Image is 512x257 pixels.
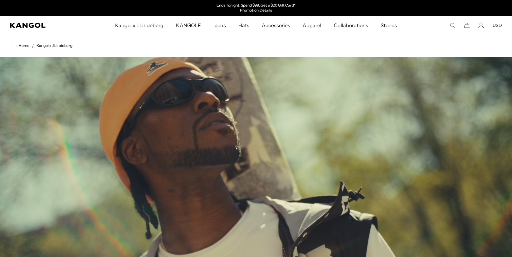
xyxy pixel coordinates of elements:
a: Kangol x J.Lindeberg [109,16,170,34]
a: Kangol [10,23,76,28]
li: / [29,42,34,49]
a: Hats [232,16,256,34]
a: Home [12,43,29,48]
a: Promotion Details [240,8,272,13]
p: Ends Tonight: Spend $99, Get a $20 Gift Card* [217,3,295,8]
span: Accessories [262,16,290,34]
div: 1 of 2 [192,3,320,13]
span: Apparel [303,16,321,34]
summary: Search here [450,23,455,28]
a: KANGOLF [170,16,207,34]
a: Account [478,23,484,28]
button: Cart [464,23,470,28]
span: Kangol x J.Lindeberg [115,16,164,34]
span: Stories [381,16,397,34]
span: Home [17,43,29,48]
button: USD [493,23,502,28]
a: Icons [207,16,232,34]
slideshow-component: Announcement bar [192,3,320,13]
a: Kangol x J.Lindeberg [37,43,72,48]
span: Hats [238,16,249,34]
a: Collaborations [328,16,374,34]
a: Accessories [256,16,296,34]
a: Stories [374,16,403,34]
span: Collaborations [334,16,368,34]
span: Icons [213,16,226,34]
div: Announcement [192,3,320,13]
span: KANGOLF [176,16,201,34]
a: Apparel [296,16,328,34]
